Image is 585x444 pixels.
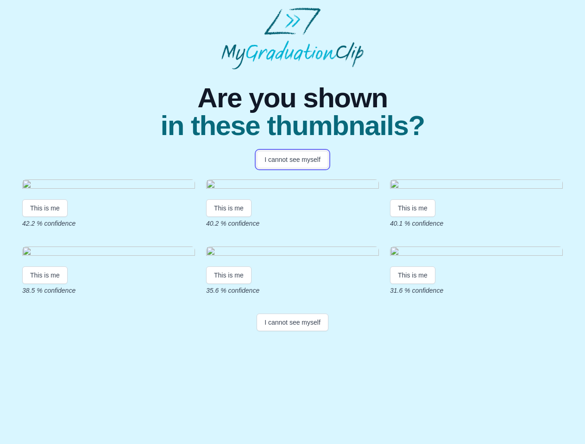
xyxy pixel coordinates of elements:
[206,179,379,192] img: a51dee997fac312c7352e0985d097a73030b9be1.gif
[390,266,435,284] button: This is me
[206,247,379,259] img: 4cc6f5b7c0157d7d72cde32edb99b968914ba7b0.gif
[257,151,328,168] button: I cannot see myself
[206,266,252,284] button: This is me
[257,314,328,331] button: I cannot see myself
[160,84,424,112] span: Are you shown
[22,247,195,259] img: fbff98f8db301b75d94a34cd84380108ce2982a9.gif
[390,247,563,259] img: 732752073f73d2b873ee7f66f7d25a7a2fe7259d.gif
[22,286,195,295] p: 38.5 % confidence
[22,219,195,228] p: 42.2 % confidence
[390,199,435,217] button: This is me
[206,199,252,217] button: This is me
[160,112,424,140] span: in these thumbnails?
[206,286,379,295] p: 35.6 % confidence
[206,219,379,228] p: 40.2 % confidence
[221,7,364,69] img: MyGraduationClip
[390,219,563,228] p: 40.1 % confidence
[390,179,563,192] img: 927e8978a8521eef8fc06207c163f31a8f41f283.gif
[22,179,195,192] img: 91e2634c7d250e4b3e0984c9f534df8c62169947.gif
[22,266,68,284] button: This is me
[22,199,68,217] button: This is me
[390,286,563,295] p: 31.6 % confidence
